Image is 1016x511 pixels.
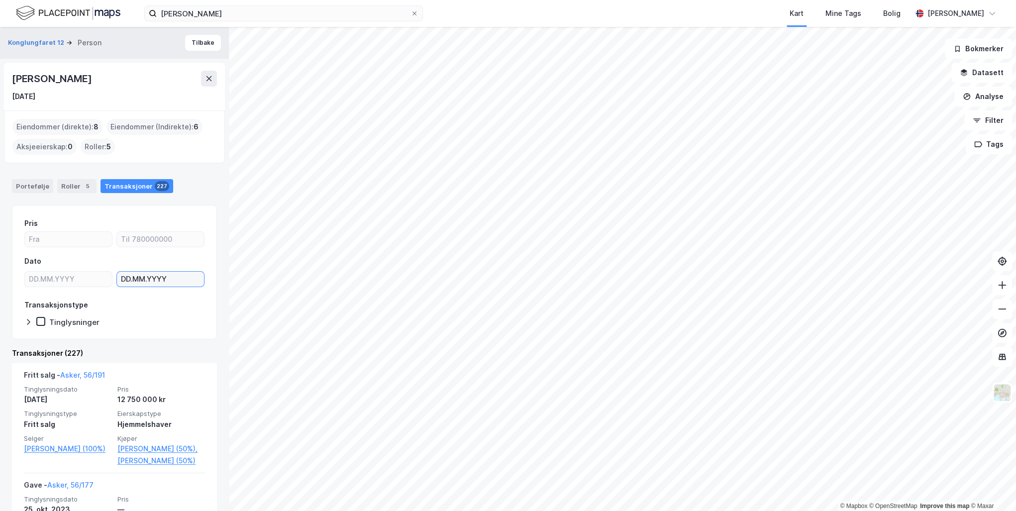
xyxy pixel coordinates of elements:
div: Roller [57,179,97,193]
a: [PERSON_NAME] (100%) [24,443,111,455]
div: Fritt salg - [24,369,105,385]
button: Konglungfaret 12 [8,38,66,48]
div: Pris [24,217,38,229]
div: Portefølje [12,179,53,193]
a: [PERSON_NAME] (50%), [117,443,205,455]
input: Søk på adresse, matrikkel, gårdeiere, leietakere eller personer [157,6,410,21]
div: Aksjeeierskap : [12,139,77,155]
span: Selger [24,434,111,443]
a: OpenStreetMap [869,503,917,510]
input: Til 780000000 [117,232,204,247]
div: Transaksjoner (227) [12,347,217,359]
button: Tags [966,134,1012,154]
div: [DATE] [24,394,111,406]
div: 12 750 000 kr [117,394,205,406]
img: logo.f888ab2527a4732fd821a326f86c7f29.svg [16,4,120,22]
span: Pris [117,495,205,504]
a: Asker, 56/177 [47,481,94,489]
input: Fra [25,232,112,247]
span: Pris [117,385,205,394]
button: Analyse [954,87,1012,106]
div: Gave - [24,479,94,495]
div: Dato [24,255,41,267]
span: Tinglysningstype [24,409,111,418]
img: Z [993,383,1012,402]
input: DD.MM.YYYY [25,272,112,287]
input: DD.MM.YYYY [117,272,204,287]
span: 8 [94,121,99,133]
button: Datasett [951,63,1012,83]
div: Transaksjonstype [24,299,88,311]
a: Asker, 56/191 [60,371,105,379]
span: 0 [68,141,73,153]
span: 6 [194,121,199,133]
button: Tilbake [185,35,221,51]
div: [DATE] [12,91,35,102]
div: [PERSON_NAME] [12,71,94,87]
div: Mine Tags [825,7,861,19]
div: [PERSON_NAME] [927,7,984,19]
div: Eiendommer (direkte) : [12,119,102,135]
span: Tinglysningsdato [24,495,111,504]
button: Bokmerker [945,39,1012,59]
iframe: Chat Widget [966,463,1016,511]
div: 5 [83,181,93,191]
button: Filter [964,110,1012,130]
div: Kart [790,7,804,19]
span: Kjøper [117,434,205,443]
span: Tinglysningsdato [24,385,111,394]
div: Hjemmelshaver [117,418,205,430]
div: Transaksjoner [101,179,173,193]
div: Person [78,37,102,49]
a: Mapbox [840,503,867,510]
div: Tinglysninger [49,317,100,327]
div: Kontrollprogram for chat [966,463,1016,511]
a: [PERSON_NAME] (50%) [117,455,205,467]
span: 5 [106,141,111,153]
span: Eierskapstype [117,409,205,418]
div: 227 [155,181,169,191]
div: Roller : [81,139,115,155]
a: Improve this map [920,503,969,510]
div: Fritt salg [24,418,111,430]
div: Bolig [883,7,901,19]
div: Eiendommer (Indirekte) : [106,119,203,135]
